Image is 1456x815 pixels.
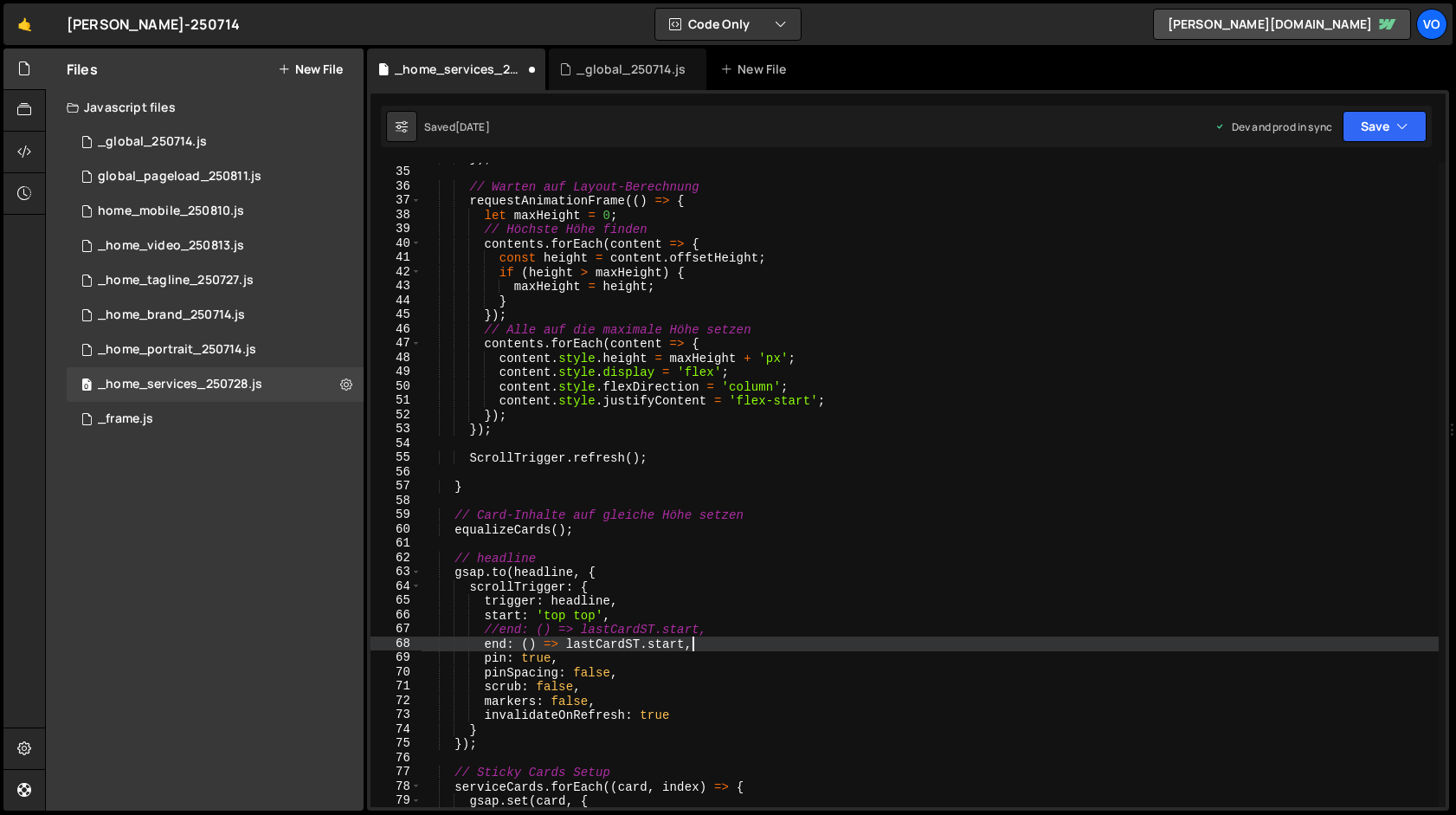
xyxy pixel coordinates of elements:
[370,793,422,808] div: 79
[577,61,686,78] div: _global_250714.js
[370,722,422,737] div: 74
[370,779,422,794] div: 78
[370,294,422,308] div: 44
[1214,120,1332,134] div: Dev and prod in sync
[370,250,422,265] div: 41
[370,551,422,566] div: 62
[370,508,422,522] div: 59
[67,229,364,263] div: 16046/44839.js
[67,194,364,229] div: 16046/44621.js
[370,608,422,623] div: 66
[655,9,801,40] button: Code Only
[67,402,364,437] div: 16046/42994.js
[3,3,46,45] a: 🤙
[67,159,364,194] div: 16046/44643.js
[98,238,244,254] div: _home_video_250813.js
[370,208,422,223] div: 38
[98,377,262,392] div: _home_services_250728.js
[1416,9,1447,40] a: vo
[67,14,240,35] div: [PERSON_NAME]-250714
[67,333,364,367] div: 16046/42992.js
[370,765,422,779] div: 77
[424,120,490,134] div: Saved
[67,60,98,79] h2: Files
[370,165,422,179] div: 35
[370,565,422,579] div: 63
[370,437,422,451] div: 54
[370,522,422,537] div: 60
[370,479,422,494] div: 57
[370,179,422,194] div: 36
[370,336,422,351] div: 47
[370,393,422,408] div: 51
[370,408,422,423] div: 52
[1153,9,1411,40] a: [PERSON_NAME][DOMAIN_NAME]
[370,279,422,294] div: 43
[720,61,793,78] div: New File
[1343,111,1427,142] button: Save
[98,273,254,288] div: _home_tagline_250727.js
[98,134,207,150] div: _global_250714.js
[370,265,422,280] div: 42
[67,125,364,159] div: 16046/42989.js
[370,751,422,766] div: 76
[395,61,525,78] div: _home_services_250728.js
[67,298,364,333] div: 16046/42990.js
[455,120,490,134] div: [DATE]
[370,694,422,708] div: 72
[98,204,244,219] div: home_mobile_250810.js
[370,494,422,508] div: 58
[98,342,256,358] div: _home_portrait_250714.js
[370,637,422,651] div: 68
[370,665,422,680] div: 70
[370,650,422,665] div: 69
[370,536,422,551] div: 61
[370,465,422,480] div: 56
[98,169,261,184] div: global_pageload_250811.js
[370,379,422,394] div: 50
[278,62,343,76] button: New File
[370,422,422,437] div: 53
[67,263,364,298] div: 16046/43815.js
[370,193,422,208] div: 37
[370,679,422,694] div: 71
[67,367,364,402] div: 16046/43842.js
[370,593,422,608] div: 65
[370,708,422,722] div: 73
[370,736,422,751] div: 75
[370,236,422,251] div: 40
[370,365,422,379] div: 49
[98,307,245,323] div: _home_brand_250714.js
[370,622,422,637] div: 67
[98,411,153,427] div: _frame.js
[370,579,422,594] div: 64
[370,351,422,365] div: 48
[370,222,422,236] div: 39
[370,307,422,322] div: 45
[370,450,422,465] div: 55
[370,322,422,337] div: 46
[81,379,92,393] span: 0
[46,90,364,125] div: Javascript files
